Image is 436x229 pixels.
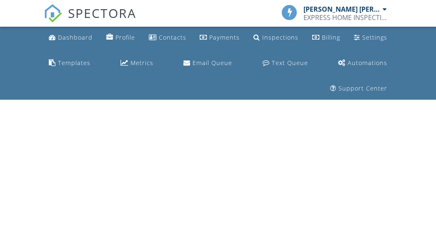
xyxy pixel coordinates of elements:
a: Company Profile [103,30,138,45]
a: Contacts [145,30,190,45]
div: Support Center [338,84,387,92]
a: Metrics [117,55,157,71]
div: Billing [322,33,340,41]
div: [PERSON_NAME] [PERSON_NAME] [303,5,381,13]
div: Automations [348,59,387,67]
a: Email Queue [180,55,236,71]
img: The Best Home Inspection Software - Spectora [44,4,62,23]
a: Automations (Basic) [335,55,391,71]
div: Settings [362,33,387,41]
div: Contacts [159,33,186,41]
a: Dashboard [45,30,96,45]
a: Payments [196,30,243,45]
div: Inspections [262,33,298,41]
a: SPECTORA [44,11,136,29]
div: Dashboard [58,33,93,41]
div: EXPRESS HOME INSPECTIONS, LLc [303,13,387,22]
a: Support Center [327,81,391,96]
a: Billing [309,30,343,45]
a: Inspections [250,30,302,45]
div: Templates [58,59,90,67]
div: Email Queue [193,59,232,67]
div: Text Queue [272,59,308,67]
div: Metrics [130,59,153,67]
a: Text Queue [259,55,311,71]
div: Profile [115,33,135,41]
div: Payments [209,33,240,41]
a: Templates [45,55,94,71]
span: SPECTORA [68,4,136,22]
a: Settings [351,30,391,45]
